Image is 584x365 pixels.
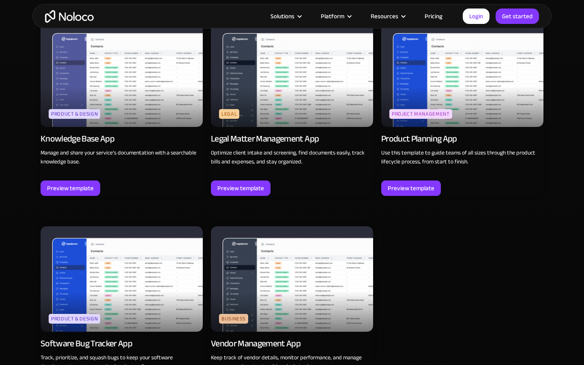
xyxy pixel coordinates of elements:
[311,11,361,21] div: Platform
[211,148,373,166] p: Optimize client intake and screening, find documents easily, track bills and expenses, and stay o...
[211,21,373,196] a: LegalLegal Matter Management AppOptimize client intake and screening, find documents easily, trac...
[49,109,100,119] div: Product & Design
[388,183,434,193] div: Preview template
[41,21,203,196] a: Product & DesignKnowledge Base AppManage and share your service’s documentation with a searchable...
[41,133,114,144] div: Knowledge Base App
[381,133,457,144] div: Product Planning App
[463,9,490,24] a: Login
[361,11,414,21] div: Resources
[496,9,539,24] a: Get started
[414,11,453,21] a: Pricing
[217,183,264,193] div: Preview template
[49,314,100,324] div: Product & Design
[260,11,311,21] div: Solutions
[47,183,94,193] div: Preview template
[321,11,344,21] div: Platform
[381,21,543,196] a: Project ManagementProduct Planning AppUse this template to guide teams of all sizes through the p...
[219,314,248,324] div: Business
[211,133,319,144] div: Legal Matter Management App
[271,11,294,21] div: Solutions
[389,109,452,119] div: Project Management
[371,11,398,21] div: Resources
[41,148,203,166] p: Manage and share your service’s documentation with a searchable knowledge base.
[45,10,94,23] a: home
[211,338,301,349] div: Vendor Management App
[41,338,132,349] div: Software Bug Tracker App
[381,148,543,166] p: Use this template to guide teams of all sizes through the product lifecycle process, from start t...
[219,109,239,119] div: Legal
